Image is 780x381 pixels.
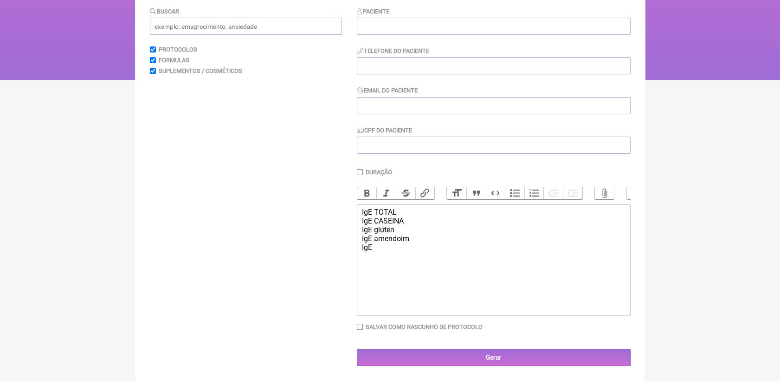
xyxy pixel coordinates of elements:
[150,18,342,35] input: exemplo: emagrecimento, ansiedade
[357,47,430,54] label: Telefone do Paciente
[486,187,505,199] button: Code
[357,349,631,366] input: Gerar
[376,187,396,199] button: Italic
[366,169,392,176] label: Duração
[159,57,189,64] label: Formulas
[543,187,563,199] button: Decrease Level
[627,187,646,199] button: Undo
[366,323,483,330] label: Salvar como rascunho de Protocolo
[159,67,242,74] label: Suplementos / Cosméticos
[505,187,524,199] button: Bullets
[415,187,435,199] button: Link
[357,8,390,15] label: Paciente
[563,187,582,199] button: Increase Level
[447,187,466,199] button: Heading
[524,187,544,199] button: Numbers
[357,127,413,134] label: CPF do Paciente
[357,187,377,199] button: Bold
[396,187,415,199] button: Strikethrough
[150,8,180,15] label: Buscar
[159,46,197,53] label: Protocolos
[361,208,625,252] div: IgE TOTAL IgE CASEINA IgE glúten IgE amendoim IgE
[466,187,486,199] button: Quote
[357,87,418,94] label: Email do Paciente
[595,187,614,199] button: Attach Files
